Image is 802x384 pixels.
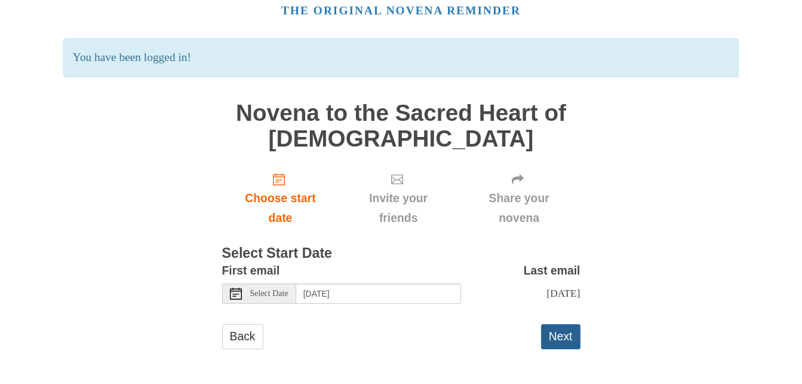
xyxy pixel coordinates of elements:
[470,188,569,228] span: Share your novena
[234,188,327,228] span: Choose start date
[546,287,580,299] span: [DATE]
[250,289,288,298] span: Select Date
[222,261,280,281] label: First email
[222,163,339,234] a: Choose start date
[458,163,580,234] div: Click "Next" to confirm your start date first.
[222,246,580,261] h3: Select Start Date
[351,188,445,228] span: Invite your friends
[524,261,580,281] label: Last email
[222,324,263,349] a: Back
[281,4,521,17] a: The original novena reminder
[63,38,739,77] p: You have been logged in!
[222,100,580,151] h1: Novena to the Sacred Heart of [DEMOGRAPHIC_DATA]
[339,163,457,234] div: Click "Next" to confirm your start date first.
[541,324,580,349] button: Next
